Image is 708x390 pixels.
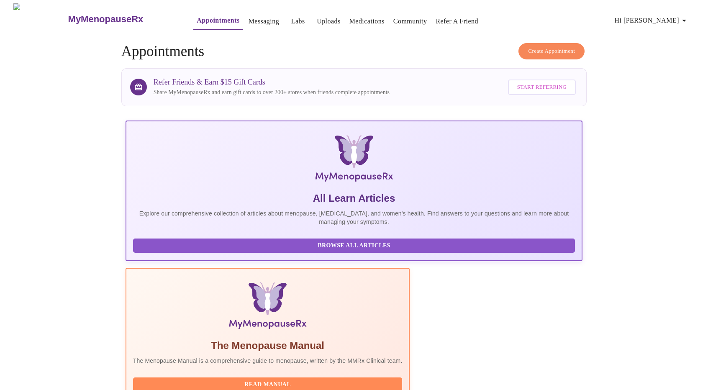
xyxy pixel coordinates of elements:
[141,241,567,251] span: Browse All Articles
[133,192,575,205] h5: All Learn Articles
[13,3,67,35] img: MyMenopauseRx Logo
[528,46,575,56] span: Create Appointment
[346,13,388,30] button: Medications
[121,43,587,60] h4: Appointments
[133,357,403,365] p: The Menopause Manual is a comprehensive guide to menopause, written by the MMRx Clinical team.
[291,15,305,27] a: Labs
[133,380,405,387] a: Read Manual
[517,82,567,92] span: Start Referring
[202,135,506,185] img: MyMenopauseRx Logo
[133,241,577,249] a: Browse All Articles
[154,78,390,87] h3: Refer Friends & Earn $15 Gift Cards
[68,14,144,25] h3: MyMenopauseRx
[249,15,279,27] a: Messaging
[133,209,575,226] p: Explore our comprehensive collection of articles about menopause, [MEDICAL_DATA], and women's hea...
[193,12,243,30] button: Appointments
[197,15,239,26] a: Appointments
[393,15,427,27] a: Community
[611,12,693,29] button: Hi [PERSON_NAME]
[390,13,431,30] button: Community
[133,239,575,253] button: Browse All Articles
[506,75,578,99] a: Start Referring
[245,13,282,30] button: Messaging
[508,80,576,95] button: Start Referring
[285,13,311,30] button: Labs
[67,5,177,34] a: MyMenopauseRx
[615,15,689,26] span: Hi [PERSON_NAME]
[141,380,394,390] span: Read Manual
[436,15,478,27] a: Refer a Friend
[432,13,482,30] button: Refer a Friend
[133,339,403,352] h5: The Menopause Manual
[154,88,390,97] p: Share MyMenopauseRx and earn gift cards to over 200+ stores when friends complete appointments
[349,15,385,27] a: Medications
[313,13,344,30] button: Uploads
[317,15,341,27] a: Uploads
[176,282,359,332] img: Menopause Manual
[518,43,585,59] button: Create Appointment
